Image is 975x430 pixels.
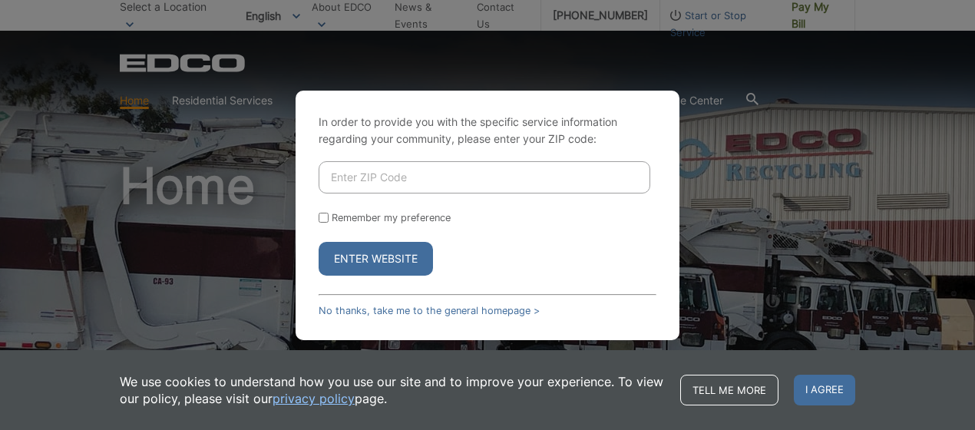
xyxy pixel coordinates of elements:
p: We use cookies to understand how you use our site and to improve your experience. To view our pol... [120,373,665,407]
span: I agree [794,375,855,405]
a: privacy policy [273,390,355,407]
input: Enter ZIP Code [319,161,650,193]
a: No thanks, take me to the general homepage > [319,305,540,316]
a: Tell me more [680,375,778,405]
button: Enter Website [319,242,433,276]
p: In order to provide you with the specific service information regarding your community, please en... [319,114,656,147]
label: Remember my preference [332,212,451,223]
